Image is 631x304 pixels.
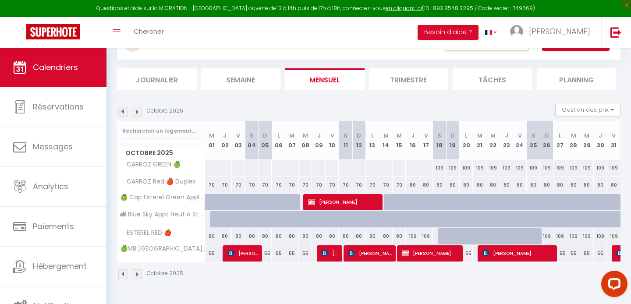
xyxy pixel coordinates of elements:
th: 28 [567,121,581,160]
span: 🍏MB [GEOGRAPHIC_DATA], parking, ski-in/out [119,245,206,252]
div: 80 [285,228,299,244]
div: 80 [460,177,473,193]
div: 109 [540,160,553,176]
abbr: M [477,131,482,140]
div: 109 [513,160,527,176]
div: 55 [567,245,581,262]
th: 22 [486,121,500,160]
div: 109 [460,160,473,176]
div: 80 [580,177,594,193]
div: 55 [285,245,299,262]
div: 80 [594,177,607,193]
li: Mensuel [285,68,365,90]
div: 109 [553,228,567,244]
th: 08 [299,121,312,160]
div: 55 [259,245,272,262]
div: 80 [245,228,259,244]
div: 109 [594,160,607,176]
abbr: M [303,131,308,140]
span: [PERSON_NAME] [321,245,339,262]
abbr: D [545,131,549,140]
div: 109 [419,228,433,244]
span: [PERSON_NAME] [227,245,259,262]
div: 109 [580,228,594,244]
div: 70 [352,177,366,193]
abbr: S [437,131,441,140]
div: 80 [272,228,285,244]
div: 80 [527,177,540,193]
abbr: J [411,131,415,140]
th: 04 [245,121,259,160]
div: 80 [339,228,352,244]
abbr: M [397,131,402,140]
li: Trimestre [369,68,449,90]
img: Super Booking [26,24,80,39]
abbr: V [236,131,240,140]
abbr: J [505,131,508,140]
abbr: S [250,131,254,140]
th: 02 [218,121,232,160]
abbr: D [263,131,267,140]
img: logout [610,27,621,38]
span: [PERSON_NAME] [348,245,393,262]
span: Messages [33,141,73,152]
th: 12 [352,121,366,160]
div: 70 [205,177,219,193]
abbr: M [571,131,576,140]
div: 80 [205,228,219,244]
div: 70 [379,177,393,193]
span: Analytics [33,181,68,192]
div: 70 [259,177,272,193]
div: 80 [312,228,326,244]
a: en cliquant ici [386,4,422,12]
th: 13 [366,121,379,160]
div: 109 [433,160,447,176]
div: 80 [218,228,232,244]
abbr: L [559,131,561,140]
div: 55 [299,245,312,262]
div: 80 [352,228,366,244]
abbr: M [209,131,214,140]
div: 70 [366,177,379,193]
span: Chercher [134,27,164,36]
div: 109 [580,160,594,176]
div: 109 [567,160,581,176]
div: 80 [513,177,527,193]
div: 109 [540,228,553,244]
span: CARROZ GREEN 🍏 [119,160,183,170]
div: 55 [553,245,567,262]
div: 80 [419,177,433,193]
abbr: V [518,131,522,140]
div: 109 [500,160,514,176]
li: Planning [537,68,617,90]
li: Semaine [201,68,281,90]
li: Tâches [453,68,532,90]
div: 55 [460,245,473,262]
abbr: J [223,131,227,140]
div: 55 [205,245,219,262]
abbr: M [584,131,589,140]
div: 109 [594,228,607,244]
th: 25 [527,121,540,160]
span: ESTEREL RED 🍎 [119,228,174,238]
abbr: V [424,131,428,140]
abbr: J [317,131,321,140]
button: Gestion des prix [555,103,620,116]
div: 109 [446,160,460,176]
th: 20 [460,121,473,160]
th: 24 [513,121,527,160]
div: 109 [607,228,620,244]
div: 70 [312,177,326,193]
abbr: J [599,131,602,140]
div: 80 [366,228,379,244]
div: 80 [433,177,447,193]
span: 🏙 Blue Sky Appt Neuf à St. [PERSON_NAME], Box-FIBRE [119,211,206,218]
button: Besoin d'aide ? [418,25,479,40]
abbr: D [450,131,455,140]
th: 03 [232,121,245,160]
li: Journalier [117,68,197,90]
th: 26 [540,121,553,160]
span: Réservations [33,101,84,112]
abbr: L [371,131,374,140]
th: 09 [312,121,326,160]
